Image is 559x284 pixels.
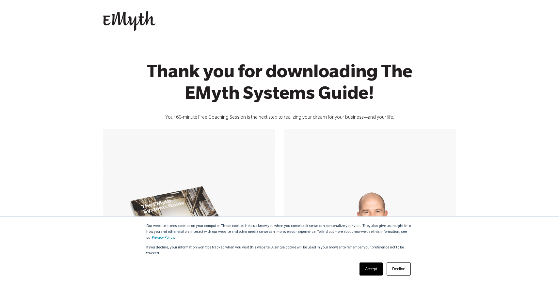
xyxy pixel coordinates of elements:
[387,262,411,276] a: Decline
[152,236,174,240] a: Privacy Policy
[146,245,413,257] p: If you decline, your information won’t be tracked when you visit this website. A single cookie wi...
[123,64,436,107] h1: Thank you for downloading The EMyth Systems Guide!
[165,115,394,121] span: Your 60-minute Free Coaching Session is the next step to realizing your dream for your business—a...
[359,262,383,276] a: Accept
[323,180,417,264] img: Smart-business-coach.png
[103,11,155,31] img: EMyth
[146,223,413,241] p: Our website stores cookies on your computer. These cookies help us know you when you come back so...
